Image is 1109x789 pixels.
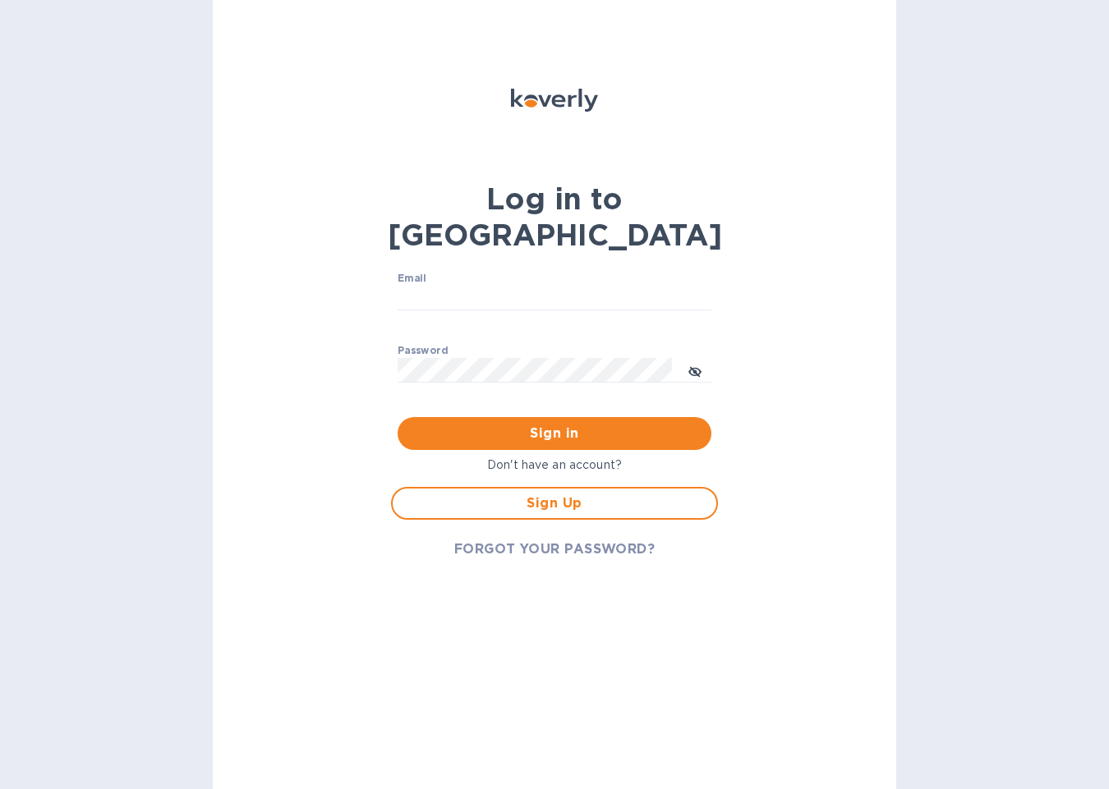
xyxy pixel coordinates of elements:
[388,181,722,253] b: Log in to [GEOGRAPHIC_DATA]
[391,456,718,474] p: Don't have an account?
[398,346,448,356] label: Password
[398,417,711,450] button: Sign in
[406,493,703,513] span: Sign Up
[679,354,711,387] button: toggle password visibility
[398,274,426,284] label: Email
[441,533,669,566] button: FORGOT YOUR PASSWORD?
[454,539,656,559] span: FORGOT YOUR PASSWORD?
[411,424,698,443] span: Sign in
[391,487,718,520] button: Sign Up
[511,89,598,112] img: Koverly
